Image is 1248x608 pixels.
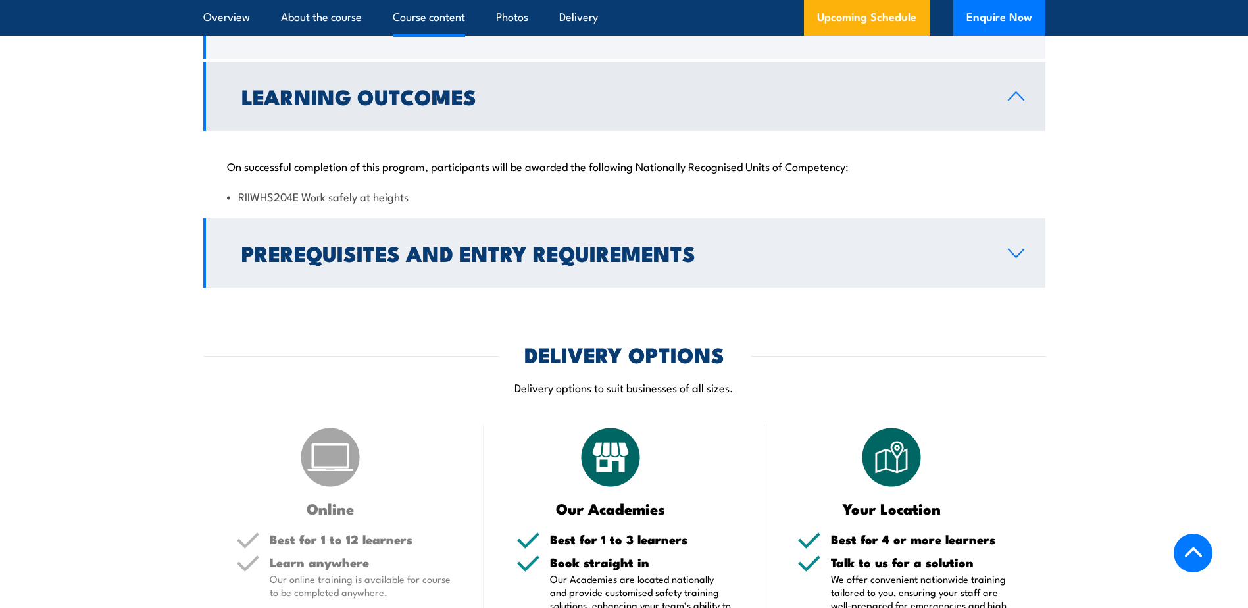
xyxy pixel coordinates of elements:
h5: Book straight in [550,556,732,569]
p: Our online training is available for course to be completed anywhere. [270,572,451,599]
h3: Online [236,501,425,516]
h5: Best for 1 to 3 learners [550,533,732,545]
h5: Talk to us for a solution [831,556,1012,569]
h3: Your Location [797,501,986,516]
h2: Learning Outcomes [241,87,987,105]
h5: Learn anywhere [270,556,451,569]
p: On successful completion of this program, participants will be awarded the following Nationally R... [227,159,1022,172]
h3: Our Academies [516,501,705,516]
a: Prerequisites and Entry Requirements [203,218,1045,288]
h2: DELIVERY OPTIONS [524,345,724,363]
h5: Best for 1 to 12 learners [270,533,451,545]
h2: Prerequisites and Entry Requirements [241,243,987,262]
a: Learning Outcomes [203,62,1045,131]
h5: Best for 4 or more learners [831,533,1012,545]
li: RIIWHS204E Work safely at heights [227,189,1022,204]
p: Delivery options to suit businesses of all sizes. [203,380,1045,395]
